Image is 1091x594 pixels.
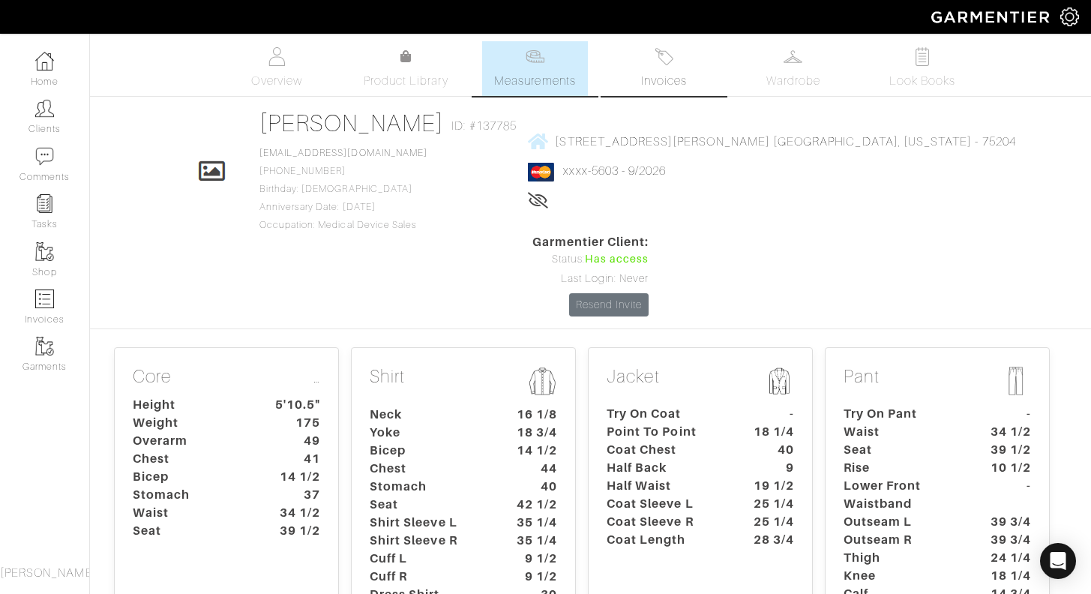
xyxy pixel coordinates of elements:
[499,514,568,532] dt: 35 1/4
[35,194,54,213] img: reminder-icon-8004d30b9f0a5d33ae49ab947aed9ed385cf756f9e5892f1edd6e32f2345188e.png
[262,504,331,522] dt: 34 1/2
[832,405,973,423] dt: Try On Pant
[555,134,1015,148] span: [STREET_ADDRESS][PERSON_NAME] [GEOGRAPHIC_DATA], [US_STATE] - 75204
[870,41,975,96] a: Look Books
[259,148,427,230] span: [PHONE_NUMBER] Birthday: [DEMOGRAPHIC_DATA] Anniversary Date: [DATE] Occupation: Medical Device S...
[499,424,568,442] dt: 18 3/4
[251,72,301,90] span: Overview
[1040,543,1076,579] div: Open Intercom Messenger
[499,550,568,568] dt: 9 1/2
[832,459,973,477] dt: Rise
[358,568,499,586] dt: Cuff R
[121,468,262,486] dt: Bicep
[832,423,973,441] dt: Waist
[499,406,568,424] dt: 16 1/8
[35,99,54,118] img: clients-icon-6bae9207a08558b7cb47a8932f037763ab4055f8c8b6bfacd5dc20c3e0201464.png
[313,366,320,388] a: …
[736,405,805,423] dt: -
[499,460,568,478] dt: 44
[913,47,931,66] img: todo-9ac3debb85659649dc8f770b8b6100bb5dab4b48dedcbae339e5042a72dfd3cc.svg
[262,486,331,504] dt: 37
[973,549,1042,567] dt: 24 1/4
[832,549,973,567] dt: Thigh
[736,423,805,441] dt: 18 1/4
[532,271,649,287] div: Last Login: Never
[133,366,320,391] p: Core
[451,117,517,135] span: ID: #137785
[1060,7,1079,26] img: gear-icon-white-bd11855cb880d31180b6d7d6211b90ccbf57a29d726f0c71d8c61bd08dd39cc2.png
[973,531,1042,549] dt: 39 3/4
[482,41,588,96] a: Measurements
[595,477,736,495] dt: Half Waist
[973,513,1042,531] dt: 39 3/4
[973,405,1042,423] dt: -
[741,41,846,96] a: Wardrobe
[499,496,568,514] dt: 42 1/2
[121,504,262,522] dt: Waist
[736,477,805,495] dt: 19 1/2
[832,441,973,459] dt: Seat
[569,293,649,316] a: Resend Invite
[532,233,649,251] span: Garmentier Client:
[595,405,736,423] dt: Try On Coat
[370,366,557,400] p: Shirt
[832,531,973,549] dt: Outseam R
[655,47,673,66] img: orders-27d20c2124de7fd6de4e0e44c1d41de31381a507db9b33961299e4e07d508b8c.svg
[262,396,331,414] dt: 5'10.5"
[528,163,554,181] img: mastercard-2c98a0d54659f76b027c6839bea21931c3e23d06ea5b2b5660056f2e14d2f154.png
[526,47,544,66] img: measurements-466bbee1fd09ba9460f595b01e5d73f9e2bff037440d3c8f018324cb6cdf7a4a.svg
[121,432,262,450] dt: Overarm
[262,414,331,432] dt: 175
[121,450,262,468] dt: Chest
[595,495,736,513] dt: Coat Sleeve L
[595,423,736,441] dt: Point To Point
[832,513,973,531] dt: Outseam L
[358,496,499,514] dt: Seat
[973,567,1042,585] dt: 18 1/4
[528,132,1015,151] a: [STREET_ADDRESS][PERSON_NAME] [GEOGRAPHIC_DATA], [US_STATE] - 75204
[973,441,1042,459] dt: 39 1/2
[766,72,820,90] span: Wardrobe
[784,47,802,66] img: wardrobe-487a4870c1b7c33e795ec22d11cfc2ed9d08956e64fb3008fe2437562e282088.svg
[358,550,499,568] dt: Cuff L
[612,41,717,96] a: Invoices
[353,48,458,90] a: Product Library
[736,531,805,549] dt: 28 3/4
[973,459,1042,477] dt: 10 1/2
[262,432,331,450] dt: 49
[268,47,286,66] img: basicinfo-40fd8af6dae0f16599ec9e87c0ef1c0a1fdea2edbe929e3d69a839185d80c458.svg
[764,366,794,396] img: msmt-jacket-icon-80010867aa4725b62b9a09ffa5103b2b3040b5cb37876859cbf8e78a4e2258a7.png
[35,289,54,308] img: orders-icon-0abe47150d42831381b5fb84f609e132dff9fe21cb692f30cb5eec754e2cba89.png
[224,41,329,96] a: Overview
[973,423,1042,441] dt: 34 1/2
[595,513,736,531] dt: Coat Sleeve R
[595,441,736,459] dt: Coat Chest
[259,109,445,136] a: [PERSON_NAME]
[262,468,331,486] dt: 14 1/2
[121,396,262,414] dt: Height
[595,459,736,477] dt: Half Back
[358,460,499,478] dt: Chest
[585,251,649,268] span: Has access
[736,441,805,459] dt: 40
[259,148,427,158] a: [EMAIL_ADDRESS][DOMAIN_NAME]
[527,366,557,397] img: msmt-shirt-icon-3af304f0b202ec9cb0a26b9503a50981a6fda5c95ab5ec1cadae0dbe11e5085a.png
[499,442,568,460] dt: 14 1/2
[607,366,794,399] p: Jacket
[358,514,499,532] dt: Shirt Sleeve L
[889,72,956,90] span: Look Books
[35,337,54,355] img: garments-icon-b7da505a4dc4fd61783c78ac3ca0ef83fa9d6f193b1c9dc38574b1d14d53ca28.png
[973,477,1042,513] dt: -
[358,478,499,496] dt: Stomach
[1001,366,1031,396] img: msmt-pant-icon-b5f0be45518e7579186d657110a8042fb0a286fe15c7a31f2bf2767143a10412.png
[641,72,687,90] span: Invoices
[499,568,568,586] dt: 9 1/2
[832,477,973,513] dt: Lower Front Waistband
[364,72,448,90] span: Product Library
[736,495,805,513] dt: 25 1/4
[262,450,331,468] dt: 41
[262,522,331,540] dt: 39 1/2
[121,414,262,432] dt: Weight
[736,513,805,531] dt: 25 1/4
[494,72,576,90] span: Measurements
